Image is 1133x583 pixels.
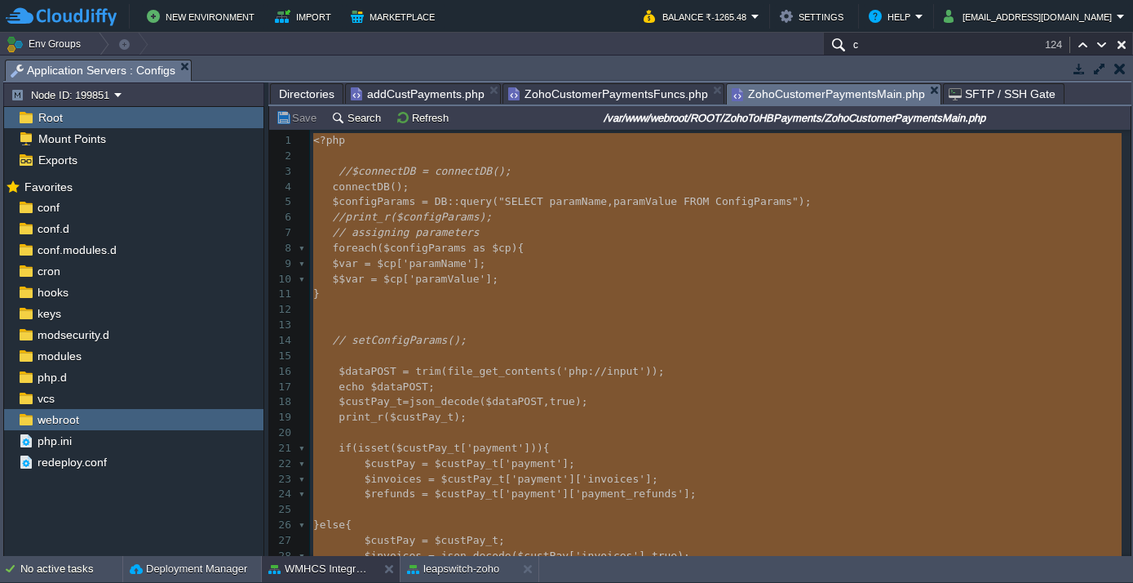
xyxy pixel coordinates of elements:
div: 10 [269,272,295,287]
div: 24 [269,487,295,502]
span: <?php [313,134,345,146]
button: Deployment Manager [130,561,247,577]
span: SFTP / SSH Gate [949,84,1056,104]
span: json_decode [409,395,479,407]
span: php.ini [34,434,74,448]
span: $custPay_t [339,395,402,407]
span: $configParams [383,242,467,254]
span: ); [575,395,588,407]
span: // assigning parameters [332,226,479,238]
span: $refunds [365,487,416,500]
span: } [313,518,320,531]
button: Env Groups [6,33,86,56]
span: = [365,257,371,269]
span: Application Servers : Configs [11,60,175,81]
span: [ [505,473,511,485]
span: query [460,195,492,207]
span: as [473,242,486,254]
span: 'invoices' [582,473,645,485]
span: ]; [684,487,697,500]
span: { [345,518,352,531]
div: 5 [269,194,295,210]
span: ]; [473,257,486,269]
span: = [422,457,428,470]
span: [ [569,550,575,562]
span: ){ [511,242,524,254]
span: if [339,442,352,454]
span: } [313,287,320,300]
span: 'payment_refunds' [575,487,684,500]
span: = [403,395,409,407]
span: $cp [492,242,511,254]
span: ( [480,395,486,407]
div: 17 [269,380,295,395]
span: $$var [332,273,364,285]
span: "SELECT paramName,paramValue FROM ConfigParams" [498,195,799,207]
div: 124 [1045,37,1070,53]
button: New Environment [147,7,259,26]
a: Mount Points [35,131,108,146]
button: [EMAIL_ADDRESS][DOMAIN_NAME] [944,7,1117,26]
a: modules [34,349,84,363]
div: 15 [269,349,295,364]
span: 'payment' [505,457,562,470]
span: [ [396,257,403,269]
span: Favorites [21,180,75,194]
div: 11 [269,287,295,302]
span: ); [454,411,467,423]
span: $custPay [365,457,416,470]
span: $invoices [365,473,422,485]
a: cron [34,264,63,278]
span: = [403,365,409,377]
span: $custPay_t [390,411,454,423]
span: 'paramName' [403,257,473,269]
span: modsecurity.d [34,327,112,342]
span: conf.d [34,221,72,236]
span: conf.modules.d [34,243,119,257]
button: Settings [780,7,848,26]
div: 12 [269,302,295,318]
span: $var [332,257,357,269]
div: 9 [269,256,295,272]
span: ( [377,242,383,254]
span: else [320,518,345,531]
span: ])){ [524,442,549,454]
span: redeploy.conf [34,455,109,470]
span: $cp [383,273,402,285]
span: php.d [34,370,69,385]
div: 21 [269,441,295,456]
span: )); [645,365,664,377]
span: [ [460,442,467,454]
span: :: [447,195,460,207]
a: vcs [34,391,57,406]
span: ; [428,381,435,393]
span: ]; [485,273,498,285]
span: $custPay [365,534,416,546]
span: ( [441,365,448,377]
span: = [428,473,435,485]
span: //print_r($configParams); [332,211,492,223]
span: 'payment' [505,487,562,500]
span: [ [498,487,505,500]
span: ( [383,411,390,423]
span: , [543,395,550,407]
span: $custPay_t [441,473,505,485]
div: 18 [269,394,295,410]
span: $configParams [332,195,415,207]
a: keys [34,306,64,321]
span: $custPay_t [435,487,498,500]
img: CloudJiffy [6,7,117,27]
li: /var/www/webroot/ROOT/ZohoToHBPayments/ZohoCustomerPaymentsFuncs.php [502,83,724,104]
li: /var/www/webroot/ROOT/ZohoToHBPayments/addCustPayments.php [345,83,501,104]
span: $custPay_t [396,442,460,454]
span: ZohoCustomerPaymentsFuncs.php [508,84,708,104]
span: trim [415,365,440,377]
div: 13 [269,318,295,333]
div: 25 [269,502,295,518]
div: No active tasks [20,556,122,582]
span: true [550,395,575,407]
